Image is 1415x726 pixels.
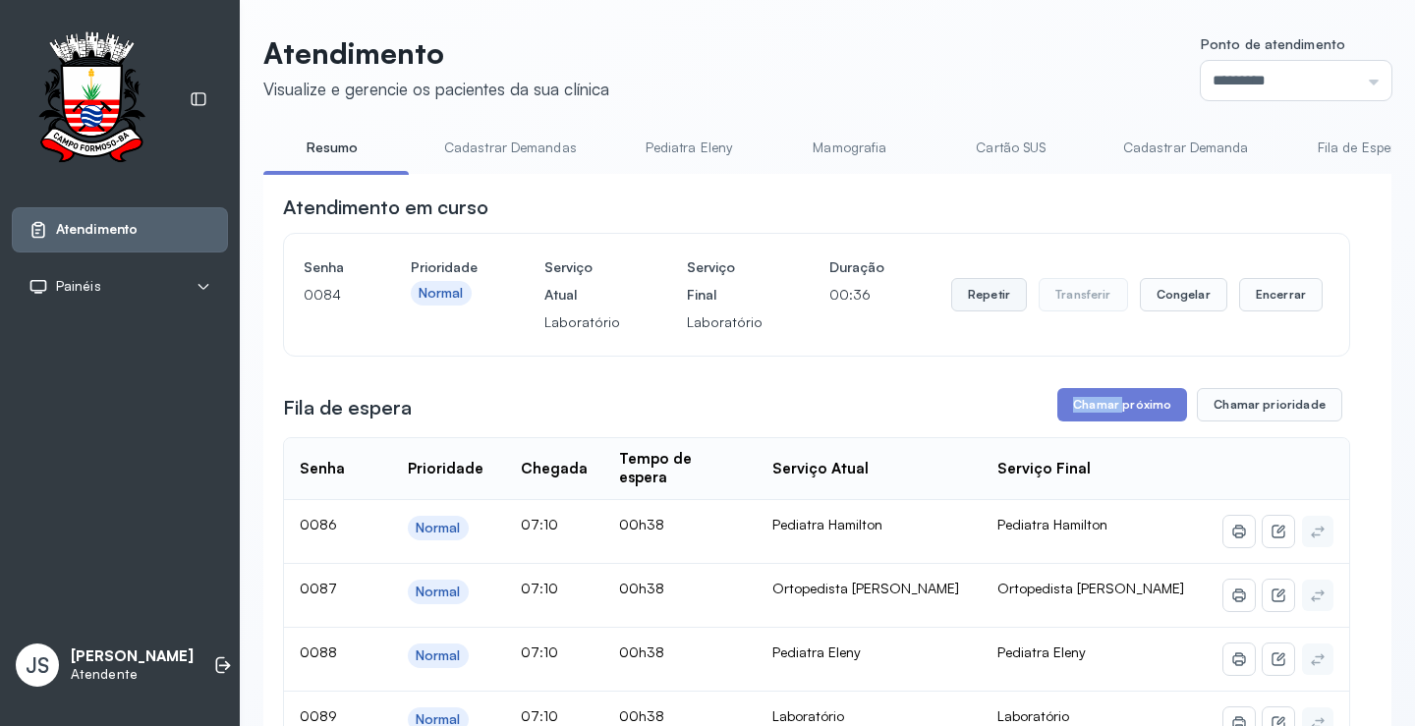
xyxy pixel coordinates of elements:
div: Normal [416,520,461,536]
div: Ortopedista [PERSON_NAME] [772,580,966,597]
span: 07:10 [521,580,558,596]
div: Senha [300,460,345,478]
span: 0088 [300,643,337,660]
div: Visualize e gerencie os pacientes da sua clínica [263,79,609,99]
h4: Serviço Atual [544,253,620,308]
p: Laboratório [544,308,620,336]
a: Pediatra Eleny [620,132,758,164]
span: 00h38 [619,707,664,724]
a: Resumo [263,132,401,164]
p: 0084 [304,281,344,308]
h4: Prioridade [411,253,478,281]
p: Atendente [71,666,194,683]
p: Atendimento [263,35,609,71]
img: Logotipo do estabelecimento [21,31,162,168]
h4: Duração [829,253,884,281]
a: Cartão SUS [942,132,1080,164]
span: 00h38 [619,643,664,660]
span: Pediatra Hamilton [997,516,1107,532]
span: Atendimento [56,221,138,238]
span: Ortopedista [PERSON_NAME] [997,580,1184,596]
span: Ponto de atendimento [1201,35,1345,52]
p: 00:36 [829,281,884,308]
h4: Senha [304,253,344,281]
div: Serviço Final [997,460,1091,478]
div: Chegada [521,460,588,478]
h3: Fila de espera [283,394,412,421]
div: Normal [419,285,464,302]
div: Pediatra Eleny [772,643,966,661]
a: Cadastrar Demanda [1104,132,1269,164]
button: Chamar prioridade [1197,388,1342,421]
span: 00h38 [619,516,664,532]
div: Normal [416,584,461,600]
div: Normal [416,647,461,664]
p: [PERSON_NAME] [71,647,194,666]
a: Atendimento [28,220,211,240]
div: Laboratório [772,707,966,725]
div: Tempo de espera [619,450,741,487]
button: Encerrar [1239,278,1323,311]
span: Laboratório [997,707,1069,724]
button: Transferir [1039,278,1128,311]
button: Repetir [951,278,1027,311]
span: Pediatra Eleny [997,643,1086,660]
div: Pediatra Hamilton [772,516,966,533]
button: Chamar próximo [1057,388,1187,421]
span: 0086 [300,516,337,532]
h4: Serviço Final [687,253,763,308]
span: 07:10 [521,516,558,532]
span: 0089 [300,707,337,724]
span: 07:10 [521,707,558,724]
a: Mamografia [781,132,919,164]
h3: Atendimento em curso [283,194,488,221]
span: 00h38 [619,580,664,596]
span: 07:10 [521,643,558,660]
div: Serviço Atual [772,460,869,478]
span: Painéis [56,278,101,295]
p: Laboratório [687,308,763,336]
div: Prioridade [408,460,483,478]
span: 0087 [300,580,337,596]
button: Congelar [1140,278,1227,311]
a: Cadastrar Demandas [424,132,596,164]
